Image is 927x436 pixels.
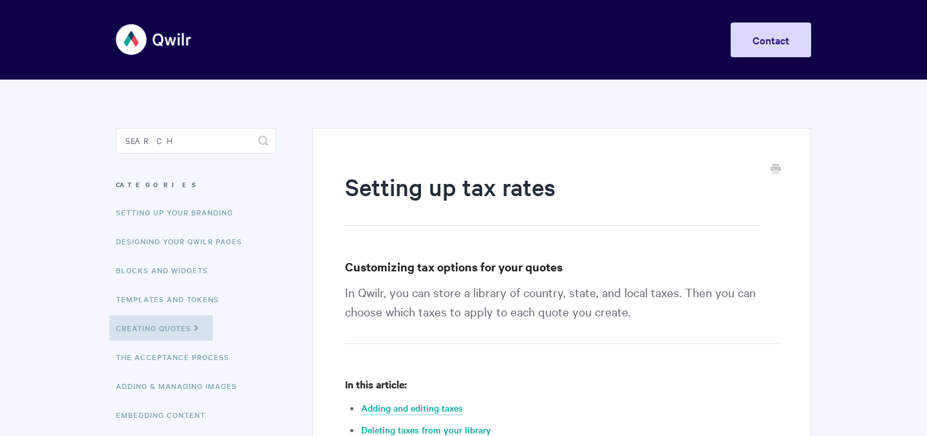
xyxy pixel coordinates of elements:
[116,257,218,283] a: Blocks and Widgets
[116,344,239,370] a: The Acceptance Process
[116,173,276,196] h3: Categories
[731,23,811,57] a: Contact
[116,128,276,154] input: Search
[116,373,247,399] a: Adding & Managing Images
[345,258,778,276] h3: Customizing tax options for your quotes
[345,170,759,226] h1: Setting up tax rates
[109,315,213,341] a: Creating Quotes
[771,163,781,177] a: Print this Article
[361,401,463,415] a: Adding and editing taxes
[345,282,778,344] p: In Qwilr, you can store a library of country, state, and local taxes. Then you can choose which t...
[116,402,215,428] a: Embedding Content
[116,199,243,225] a: Setting up your Branding
[116,15,192,64] img: Qwilr Help Center
[116,228,252,254] a: Designing Your Qwilr Pages
[116,286,229,312] a: Templates and Tokens
[345,377,407,391] strong: In this article:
